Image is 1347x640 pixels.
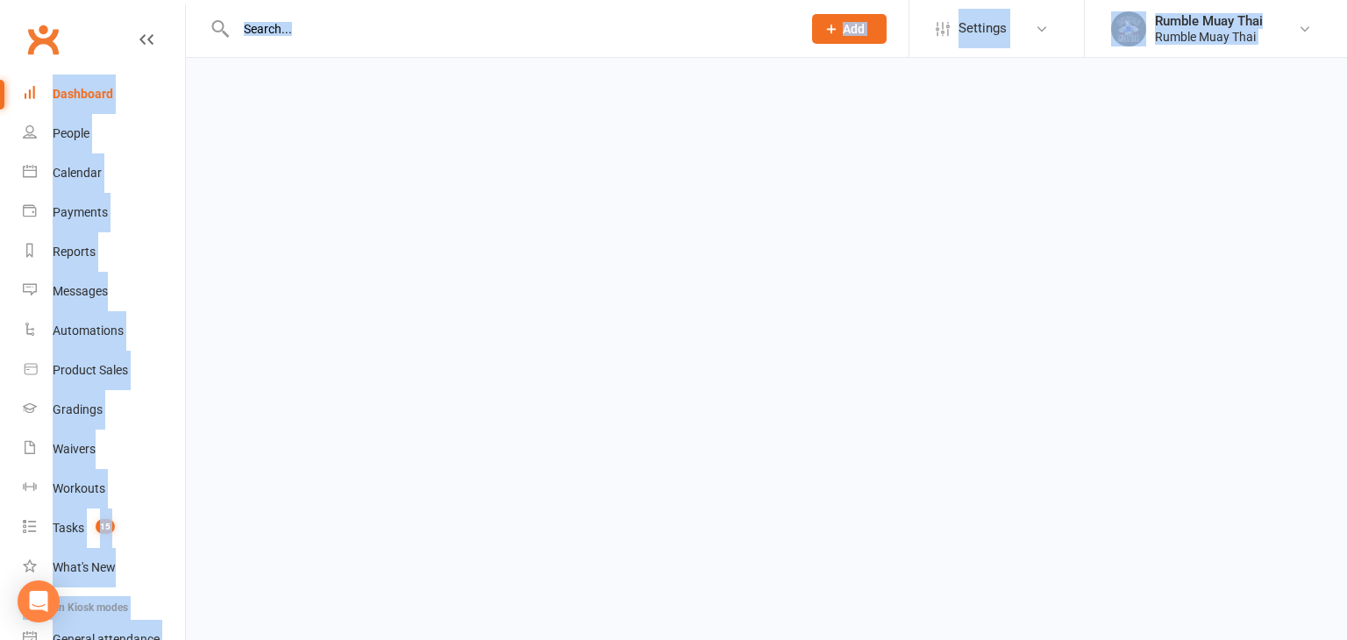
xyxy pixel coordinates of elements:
[23,351,185,390] a: Product Sales
[53,87,113,101] div: Dashboard
[812,14,887,44] button: Add
[53,245,96,259] div: Reports
[23,153,185,193] a: Calendar
[23,390,185,430] a: Gradings
[23,548,185,587] a: What's New
[23,232,185,272] a: Reports
[53,521,84,535] div: Tasks
[23,430,185,469] a: Waivers
[53,442,96,456] div: Waivers
[53,560,116,574] div: What's New
[23,75,185,114] a: Dashboard
[53,126,89,140] div: People
[23,193,185,232] a: Payments
[96,519,115,534] span: 15
[53,205,108,219] div: Payments
[23,508,185,548] a: Tasks 15
[23,469,185,508] a: Workouts
[23,311,185,351] a: Automations
[23,114,185,153] a: People
[231,17,789,41] input: Search...
[53,324,124,338] div: Automations
[1111,11,1146,46] img: thumb_image1688088946.png
[843,22,865,36] span: Add
[53,166,102,180] div: Calendar
[23,272,185,311] a: Messages
[53,363,128,377] div: Product Sales
[53,481,105,495] div: Workouts
[1155,29,1263,45] div: Rumble Muay Thai
[21,18,65,61] a: Clubworx
[18,580,60,622] div: Open Intercom Messenger
[959,9,1007,48] span: Settings
[53,284,108,298] div: Messages
[1155,13,1263,29] div: Rumble Muay Thai
[53,402,103,416] div: Gradings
